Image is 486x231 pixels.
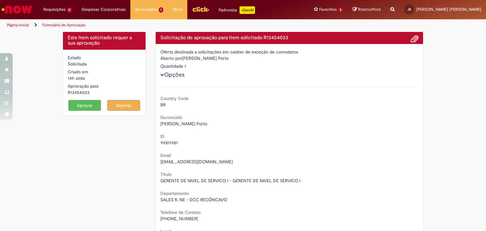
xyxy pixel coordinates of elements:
[67,7,72,13] span: 2
[68,54,81,61] label: Estado
[68,89,141,96] div: R13454033
[7,22,29,28] a: Página inicial
[160,55,182,61] label: Aberto por
[338,7,343,13] span: 2
[68,75,141,81] div: 27/08/2025 17:45:54
[416,7,481,12] span: [PERSON_NAME] [PERSON_NAME]
[68,35,141,46] h4: Este Item solicitado requer a sua aprovação
[160,134,165,139] b: ID
[240,6,255,14] p: +GenAi
[160,178,300,184] span: GERENTE DE NIVEL DE SERVICO I - GERENTE DE NIVEL DE SERVICO I
[43,6,65,13] span: Requisições
[160,115,182,120] b: Favorecido
[192,4,209,14] img: click_logo_yellow_360x200.png
[319,6,337,13] span: Favoritos
[68,69,88,75] label: Criado em
[408,7,411,11] span: JS
[358,6,381,12] span: Rascunhos
[160,197,227,203] span: SALES R. NE - DCC RECÔNCAVO
[160,216,198,222] span: [PHONE_NUMBER]
[160,209,201,215] b: Telefone de Contato
[160,102,165,108] span: BR
[68,61,141,67] div: Solicitada
[5,19,319,31] ul: Trilhas de página
[160,159,233,165] span: [EMAIL_ADDRESS][DOMAIN_NAME]
[159,7,164,13] span: 1
[42,22,85,28] a: Formulário de Aprovação
[68,100,101,111] button: Aprovar
[135,6,158,13] span: Aprovações
[160,153,171,158] b: Email
[82,6,126,13] span: Despesas Corporativas
[1,3,33,16] img: ServiceNow
[160,96,189,101] b: Country Code
[68,75,85,81] time: 27/08/2025 17:45:54
[160,140,178,146] span: 99811981
[160,49,419,55] div: Oferta destinada a solicitações em caráter de exceção de comodatos
[353,7,381,13] a: Rascunhos
[219,6,255,14] div: Padroniza
[173,6,183,13] span: More
[68,83,98,89] label: Aprovação para
[160,190,189,196] b: Departamento
[160,35,419,41] h4: Solicitação de aprovação para Item solicitado R13454033
[160,55,419,63] div: [PERSON_NAME] Porto
[160,63,419,69] div: Quantidade 1
[160,172,171,177] b: Título
[160,121,207,127] span: [PERSON_NAME] Porto
[107,100,140,111] button: Rejeitar
[68,75,85,81] span: 14h atrás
